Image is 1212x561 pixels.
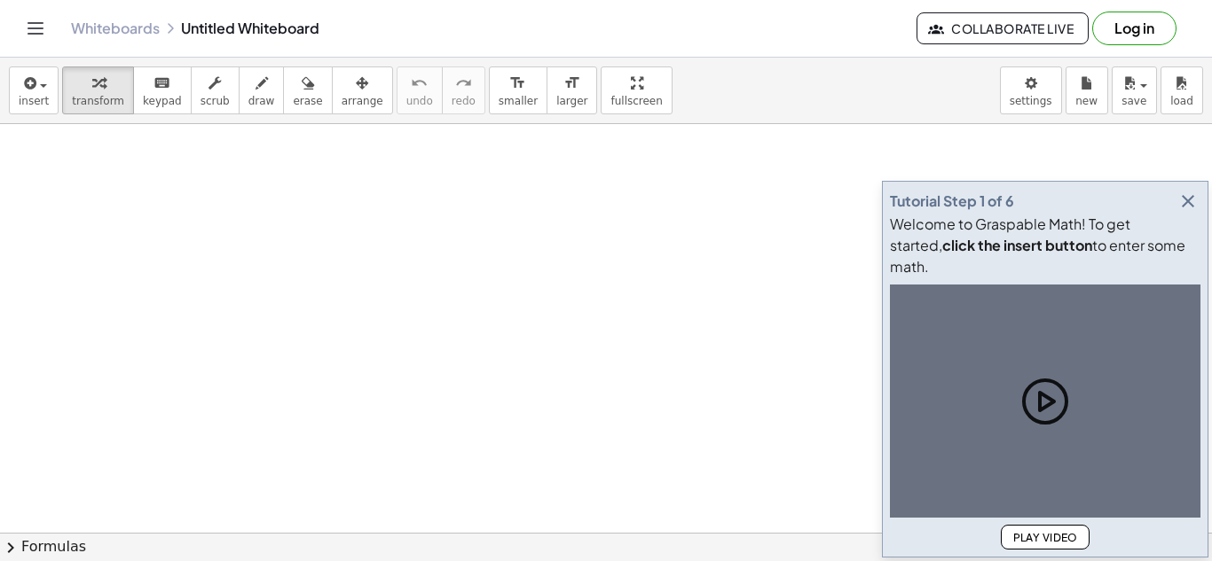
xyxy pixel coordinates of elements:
button: transform [62,66,134,114]
button: keyboardkeypad [133,66,192,114]
button: format_sizesmaller [489,66,547,114]
i: keyboard [153,73,170,94]
span: insert [19,95,49,107]
span: erase [293,95,322,107]
span: save [1121,95,1146,107]
a: Whiteboards [71,19,160,37]
button: erase [283,66,332,114]
div: Tutorial Step 1 of 6 [890,191,1014,212]
button: arrange [332,66,393,114]
div: Welcome to Graspable Math! To get started, to enter some math. [890,214,1200,277]
button: Play Video [1001,525,1090,549]
span: settings [1010,95,1052,107]
button: insert [9,66,59,114]
span: smaller [499,95,538,107]
span: keypad [143,95,182,107]
button: scrub [191,66,240,114]
button: draw [239,66,285,114]
span: fullscreen [610,95,662,107]
span: redo [452,95,476,107]
span: new [1075,95,1098,107]
button: save [1112,66,1157,114]
span: draw [248,95,275,107]
button: new [1066,66,1108,114]
i: format_size [563,73,580,94]
span: load [1170,95,1193,107]
span: Play Video [1012,531,1078,544]
i: format_size [509,73,526,94]
button: redoredo [442,66,485,114]
button: Toggle navigation [21,14,50,43]
button: load [1161,66,1203,114]
button: undoundo [397,66,443,114]
span: larger [556,95,587,107]
span: arrange [342,95,383,107]
b: click the insert button [942,236,1092,254]
button: fullscreen [601,66,672,114]
button: Log in [1092,12,1177,45]
i: undo [411,73,428,94]
button: settings [1000,66,1062,114]
button: Collaborate Live [917,12,1089,44]
span: transform [72,95,124,107]
i: redo [455,73,472,94]
span: Collaborate Live [932,20,1074,36]
span: scrub [201,95,230,107]
button: format_sizelarger [547,66,597,114]
span: undo [406,95,433,107]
